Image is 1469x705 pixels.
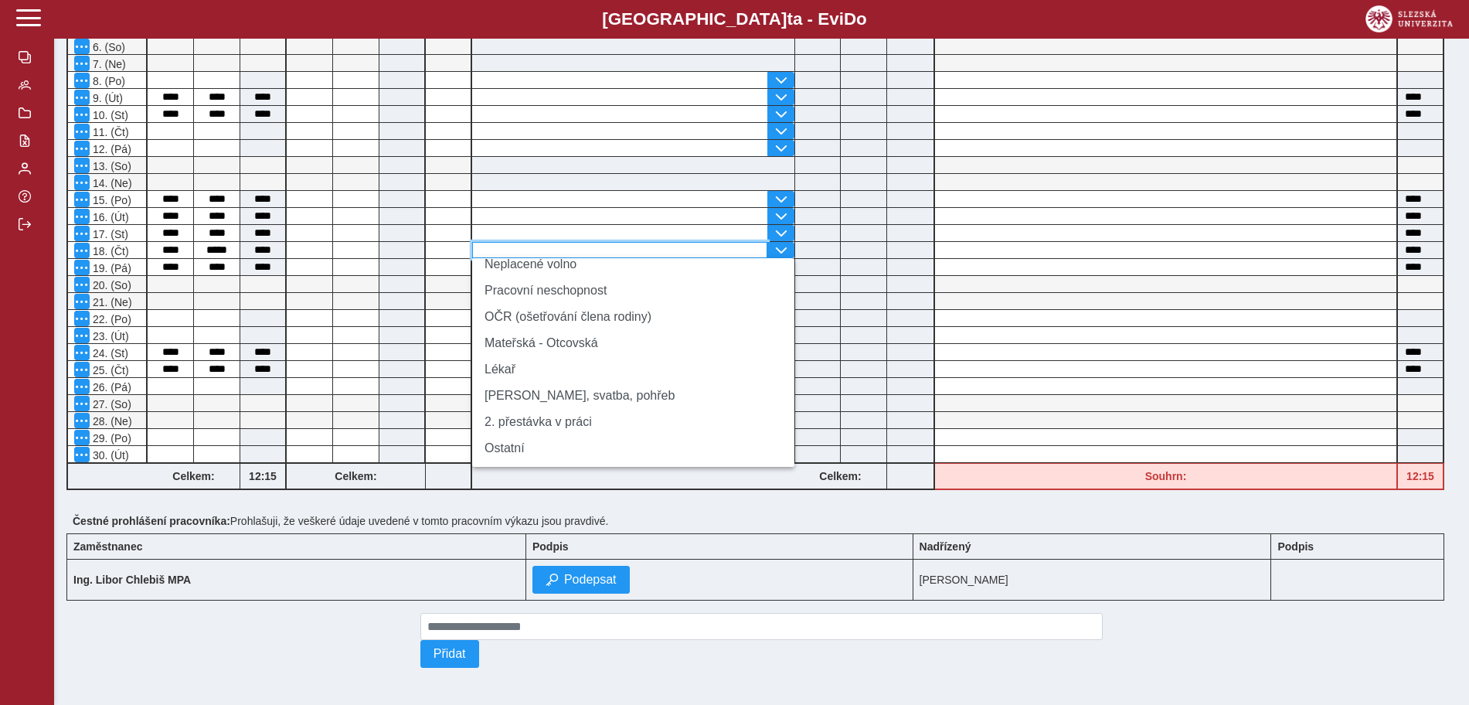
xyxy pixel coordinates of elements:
[90,398,131,410] span: 27. (So)
[74,447,90,462] button: Menu
[90,109,128,121] span: 10. (St)
[90,58,126,70] span: 7. (Ne)
[794,470,886,482] b: Celkem:
[73,540,142,553] b: Zaměstnanec
[1398,463,1444,490] div: Fond pracovní doby (17:36 h) a součet hodin (12:15 h) se neshodují!
[74,260,90,275] button: Menu
[90,245,129,257] span: 18. (Čt)
[90,381,131,393] span: 26. (Pá)
[472,356,794,383] li: Lékař
[66,509,1457,533] div: Prohlašuji, že veškeré údaje uvedené v tomto pracovním výkazu jsou pravdivé.
[74,158,90,173] button: Menu
[74,192,90,207] button: Menu
[90,449,129,461] span: 30. (Út)
[74,56,90,71] button: Menu
[90,347,128,359] span: 24. (St)
[240,470,285,482] b: 12:15
[532,540,569,553] b: Podpis
[74,396,90,411] button: Menu
[74,345,90,360] button: Menu
[73,515,230,527] b: Čestné prohlášení pracovníka:
[90,228,128,240] span: 17. (St)
[564,573,617,587] span: Podepsat
[1365,5,1453,32] img: logo_web_su.png
[90,364,129,376] span: 25. (Čt)
[434,647,466,661] span: Přidat
[472,330,794,356] li: Mateřská - Otcovská
[46,9,1423,29] b: [GEOGRAPHIC_DATA] a - Evi
[90,262,131,274] span: 19. (Pá)
[90,313,131,325] span: 22. (Po)
[74,175,90,190] button: Menu
[74,141,90,156] button: Menu
[74,413,90,428] button: Menu
[73,574,191,586] b: Ing. Libor Chlebiš MPA
[856,9,867,29] span: o
[472,383,794,409] li: [PERSON_NAME], svatba, pohřeb
[74,209,90,224] button: Menu
[74,294,90,309] button: Menu
[90,415,132,427] span: 28. (Ne)
[90,92,123,104] span: 9. (Út)
[1398,470,1443,482] b: 12:15
[90,211,129,223] span: 16. (Út)
[920,540,971,553] b: Nadřízený
[472,278,794,304] li: Pracovní neschopnost
[935,463,1398,490] div: Fond pracovní doby (17:36 h) a součet hodin (12:15 h) se neshodují!
[74,311,90,326] button: Menu
[74,328,90,343] button: Menu
[74,73,90,88] button: Menu
[844,9,856,29] span: D
[90,279,131,291] span: 20. (So)
[90,194,131,206] span: 15. (Po)
[148,470,240,482] b: Celkem:
[90,296,132,308] span: 21. (Ne)
[1145,470,1187,482] b: Souhrn:
[90,177,132,189] span: 14. (Ne)
[90,160,131,172] span: 13. (So)
[472,409,794,435] li: 2. přestávka v práci
[532,566,630,594] button: Podepsat
[472,251,794,278] li: Neplacené volno
[1277,540,1314,553] b: Podpis
[74,243,90,258] button: Menu
[74,90,90,105] button: Menu
[90,330,129,342] span: 23. (Út)
[74,107,90,122] button: Menu
[913,560,1271,601] td: [PERSON_NAME]
[74,362,90,377] button: Menu
[74,277,90,292] button: Menu
[90,126,129,138] span: 11. (Čt)
[90,432,131,444] span: 29. (Po)
[420,640,479,668] button: Přidat
[287,470,425,482] b: Celkem:
[74,124,90,139] button: Menu
[787,9,792,29] span: t
[90,143,131,155] span: 12. (Pá)
[74,39,90,54] button: Menu
[472,435,794,461] li: Ostatní
[74,379,90,394] button: Menu
[74,226,90,241] button: Menu
[472,304,794,330] li: OČR (ošetřování člena rodiny)
[90,75,125,87] span: 8. (Po)
[74,430,90,445] button: Menu
[90,41,125,53] span: 6. (So)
